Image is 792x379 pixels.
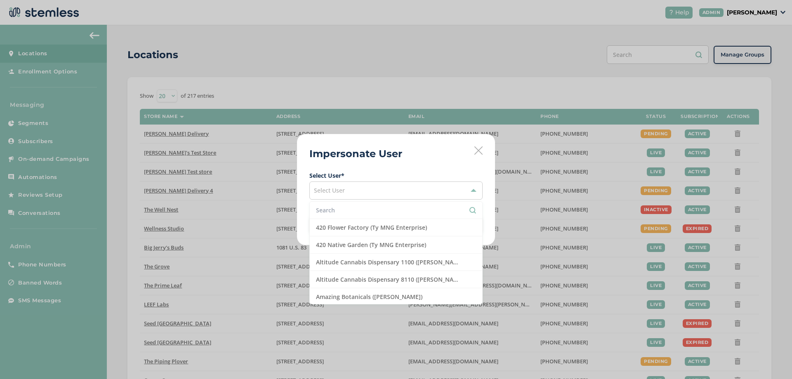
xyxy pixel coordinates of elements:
li: Altitude Cannabis Dispensary 8110 ([PERSON_NAME]) [310,271,482,288]
span: Select User [314,186,345,194]
li: Altitude Cannabis Dispensary 1100 ([PERSON_NAME]) [310,254,482,271]
iframe: Chat Widget [751,339,792,379]
input: Search [316,206,476,214]
h2: Impersonate User [309,146,402,161]
li: Amazing Botanicals ([PERSON_NAME]) [310,288,482,306]
label: Select User [309,171,483,180]
li: 420 Flower Factory (Ty MNG Enterprise) [310,219,482,236]
li: 420 Native Garden (Ty MNG Enterprise) [310,236,482,254]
